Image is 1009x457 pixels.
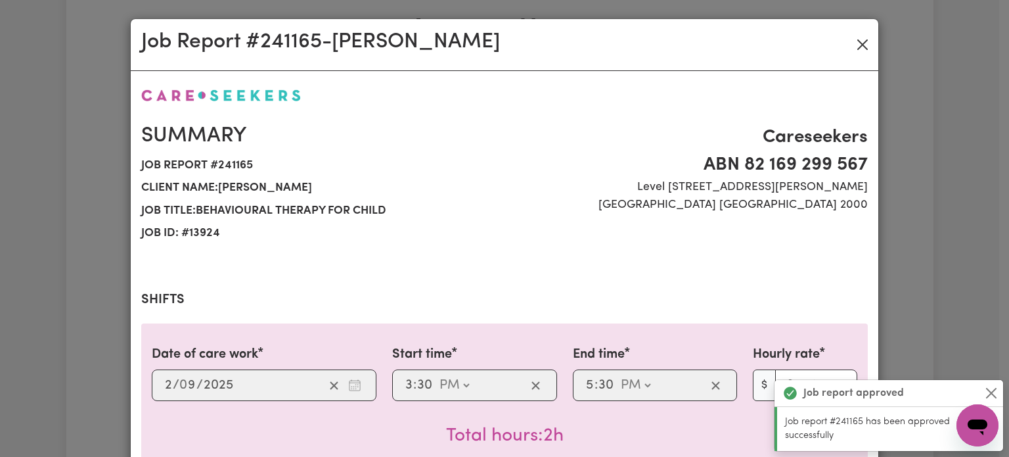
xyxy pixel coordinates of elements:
span: Job title: Behavioural therapy for child [141,200,497,222]
h2: Shifts [141,292,868,308]
input: -- [598,375,614,395]
span: Careseekers [512,124,868,151]
button: Enter the date of care work [344,375,365,395]
span: / [196,378,203,393]
span: ABN 82 169 299 567 [512,151,868,179]
strong: Job report approved [803,385,904,401]
span: : [594,378,598,393]
span: $ [753,370,776,401]
span: Total hours worked: 2 hours [446,427,564,445]
span: Job report # 241165 [141,155,497,177]
input: -- [180,375,196,395]
span: Client name: [PERSON_NAME] [141,177,497,199]
span: / [173,378,179,393]
label: Start time [392,345,452,364]
h2: Summary [141,124,497,149]
span: Job ID: # 13924 [141,222,497,245]
span: Level [STREET_ADDRESS][PERSON_NAME] [512,179,868,196]
span: 0 [179,379,187,392]
img: Careseekers logo [141,89,301,101]
label: Hourly rate [753,345,820,364]
iframe: Button to launch messaging window [956,404,998,446]
span: : [413,378,416,393]
input: -- [585,375,594,395]
input: -- [405,375,413,395]
input: -- [416,375,433,395]
input: ---- [203,375,234,395]
span: [GEOGRAPHIC_DATA] [GEOGRAPHIC_DATA] 2000 [512,197,868,214]
input: -- [164,375,173,395]
p: Job report #241165 has been approved successfully [785,415,995,443]
button: Clear date [324,375,344,395]
label: End time [573,345,625,364]
h2: Job Report # 241165 - [PERSON_NAME] [141,30,500,55]
button: Close [852,34,873,55]
button: Close [983,385,999,401]
label: Date of care work [152,345,258,364]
